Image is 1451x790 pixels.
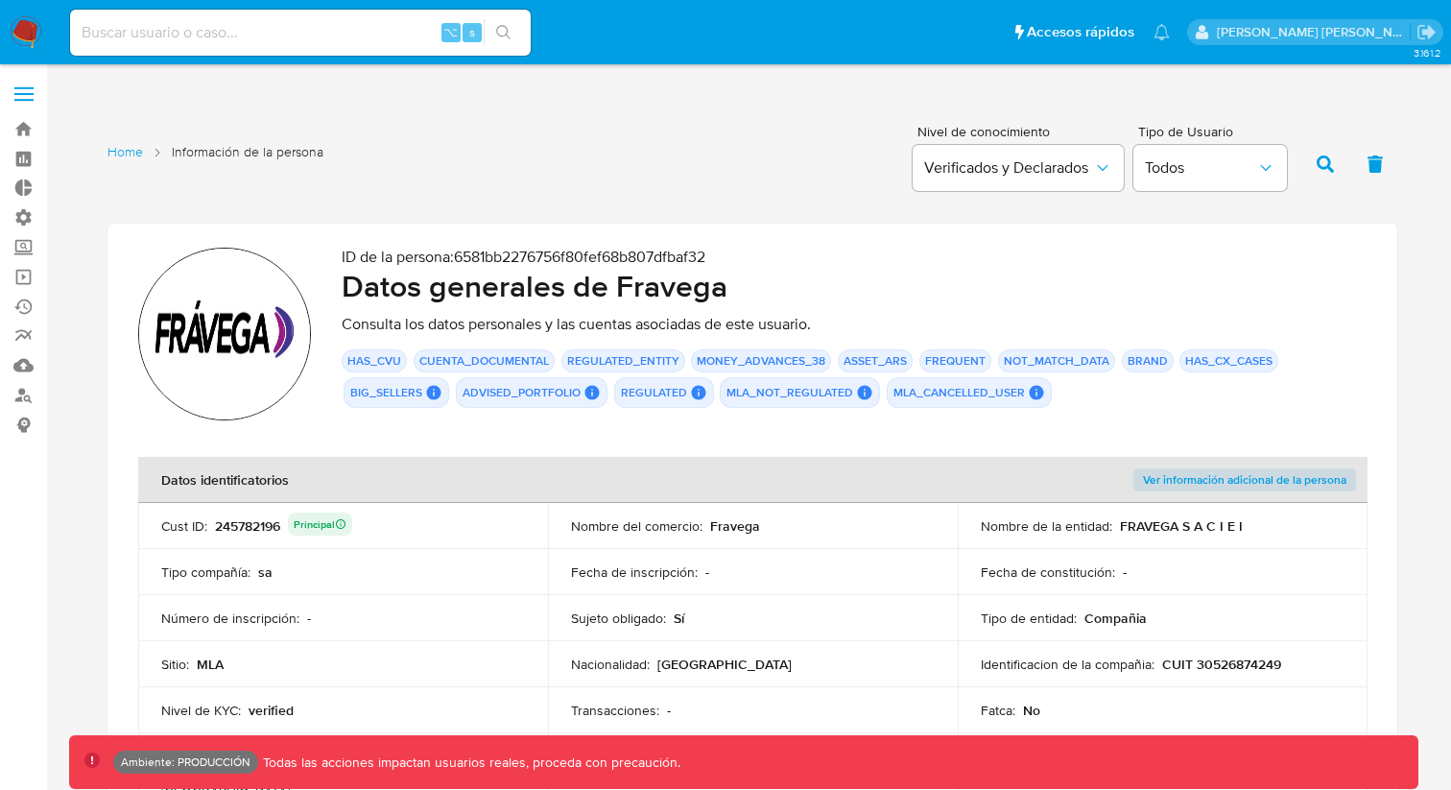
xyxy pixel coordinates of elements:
[172,143,323,161] span: Información de la persona
[107,143,143,161] a: Home
[469,23,475,41] span: s
[1138,125,1292,138] span: Tipo de Usuario
[1145,158,1256,178] span: Todos
[70,20,531,45] input: Buscar usuario o caso...
[1154,24,1170,40] a: Notificaciones
[484,19,523,46] button: search-icon
[107,135,323,189] nav: List of pages
[1217,23,1411,41] p: rodrigo.moyano@mercadolibre.com
[1133,145,1287,191] button: Todos
[258,754,680,772] p: Todas las acciones impactan usuarios reales, proceda con precaución.
[1027,22,1134,42] span: Accesos rápidos
[924,158,1093,178] span: Verificados y Declarados
[913,145,1124,191] button: Verificados y Declarados
[1416,22,1437,42] a: Salir
[917,125,1123,138] span: Nivel de conocimiento
[443,23,458,41] span: ⌥
[121,758,250,766] p: Ambiente: PRODUCCIÓN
